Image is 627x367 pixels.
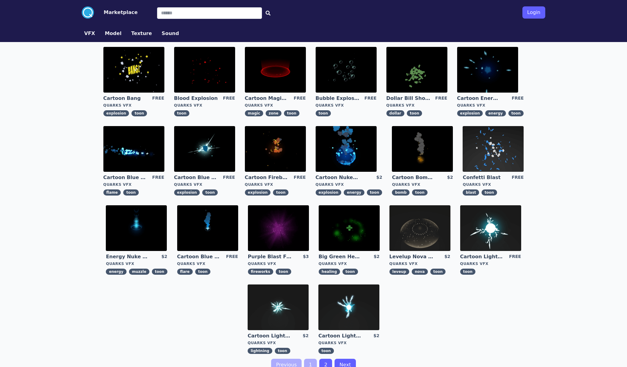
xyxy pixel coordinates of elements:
span: toon [202,189,218,196]
span: toon [316,110,331,116]
img: imgAlt [245,126,306,172]
button: Marketplace [104,9,138,16]
div: Quarks VFX [457,103,524,108]
div: FREE [294,174,306,181]
div: Quarks VFX [316,103,377,108]
a: Energy Nuke Muzzle Flash [106,253,150,260]
a: Cartoon Nuke Energy Explosion [316,174,360,181]
button: VFX [84,30,95,37]
div: FREE [223,174,235,181]
a: Cartoon Blue Gas Explosion [174,174,218,181]
a: Cartoon Magic Zone [245,95,289,102]
span: toon [123,189,139,196]
button: Login [522,6,545,19]
a: Confetti Blast [463,174,507,181]
img: imgAlt [103,126,164,172]
img: imgAlt [177,205,238,251]
img: imgAlt [245,47,306,93]
div: Quarks VFX [177,261,238,266]
div: $2 [303,333,309,339]
div: Quarks VFX [316,182,382,187]
a: Cartoon Lightning Ball [460,253,504,260]
span: lightning [248,348,272,354]
img: imgAlt [463,126,524,172]
a: Cartoon Lightning Ball with Bloom [318,333,362,339]
div: Quarks VFX [319,261,380,266]
img: imgAlt [248,205,309,251]
div: $2 [376,174,382,181]
span: muzzle [129,269,149,275]
img: imgAlt [316,126,377,172]
a: Cartoon Bomb Fuse [392,174,436,181]
div: FREE [226,253,238,260]
img: imgAlt [316,47,377,93]
span: explosion [174,189,200,196]
img: imgAlt [386,47,447,93]
button: Model [105,30,122,37]
div: $2 [161,253,167,260]
img: imgAlt [389,205,450,251]
div: FREE [435,95,447,102]
span: nova [412,269,428,275]
span: toon [367,189,382,196]
a: Cartoon Energy Explosion [457,95,501,102]
span: energy [485,110,506,116]
span: toon [482,189,497,196]
span: toon [284,110,299,116]
img: imgAlt [392,126,453,172]
div: Quarks VFX [174,182,235,187]
a: Big Green Healing Effect [319,253,363,260]
span: fireworks [248,269,273,275]
div: Quarks VFX [245,182,306,187]
div: FREE [512,174,524,181]
span: explosion [457,110,483,116]
span: toon [460,269,476,275]
a: Model [100,30,127,37]
div: FREE [223,95,235,102]
img: imgAlt [319,205,380,251]
img: imgAlt [318,284,379,330]
div: Quarks VFX [245,103,306,108]
div: FREE [152,95,164,102]
input: Search [157,7,262,19]
a: Bubble Explosion [316,95,360,102]
div: Quarks VFX [389,261,450,266]
div: FREE [512,95,524,102]
div: Quarks VFX [106,261,167,266]
div: $3 [303,253,309,260]
button: Texture [131,30,152,37]
div: Quarks VFX [386,103,447,108]
div: Quarks VFX [248,261,309,266]
img: imgAlt [248,284,309,330]
div: Quarks VFX [318,341,379,345]
span: blast [463,189,479,196]
img: imgAlt [174,126,235,172]
a: Levelup Nova Effect [389,253,433,260]
div: Quarks VFX [248,341,309,345]
span: toon [430,269,446,275]
a: Blood Explosion [174,95,218,102]
div: Quarks VFX [392,182,453,187]
img: imgAlt [460,205,521,251]
span: leveup [389,269,409,275]
a: Cartoon Bang [103,95,147,102]
span: zone [266,110,281,116]
span: flare [177,269,193,275]
span: toon [152,269,167,275]
a: VFX [79,30,100,37]
div: Quarks VFX [460,261,521,266]
span: toon [407,110,422,116]
a: Texture [126,30,157,37]
a: Dollar Bill Shower [386,95,430,102]
div: Quarks VFX [174,103,235,108]
button: Sound [162,30,179,37]
a: Cartoon Blue Flamethrower [103,174,147,181]
span: dollar [386,110,404,116]
a: Cartoon Lightning Ball Explosion [248,333,292,339]
div: Quarks VFX [463,182,524,187]
div: Quarks VFX [103,103,164,108]
div: FREE [364,95,376,102]
span: toon [318,348,334,354]
span: flame [103,189,121,196]
span: energy [344,189,364,196]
